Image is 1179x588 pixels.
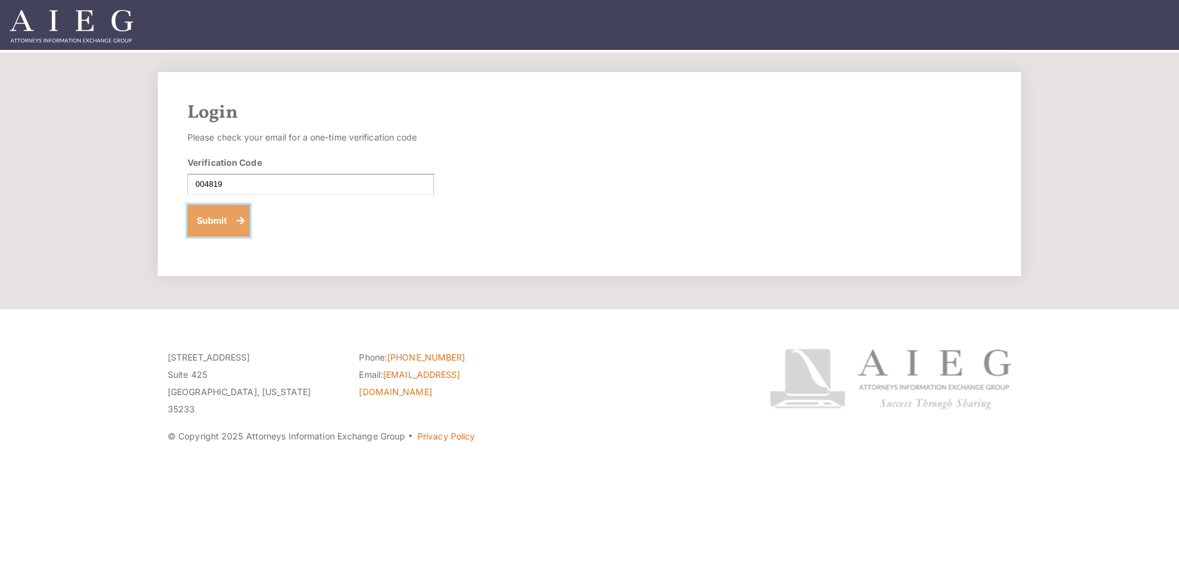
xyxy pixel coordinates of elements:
[187,102,992,124] h2: Login
[10,10,133,43] img: Attorneys Information Exchange Group
[417,431,475,441] a: Privacy Policy
[408,436,413,442] span: ·
[187,129,434,146] p: Please check your email for a one-time verification code
[359,366,532,401] li: Email:
[387,352,465,362] a: [PHONE_NUMBER]
[359,349,532,366] li: Phone:
[168,428,723,445] p: © Copyright 2025 Attorneys Information Exchange Group
[359,369,460,397] a: [EMAIL_ADDRESS][DOMAIN_NAME]
[187,205,250,237] button: Submit
[770,349,1011,410] img: Attorneys Information Exchange Group logo
[187,156,262,169] label: Verification Code
[168,349,340,418] p: [STREET_ADDRESS] Suite 425 [GEOGRAPHIC_DATA], [US_STATE] 35233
